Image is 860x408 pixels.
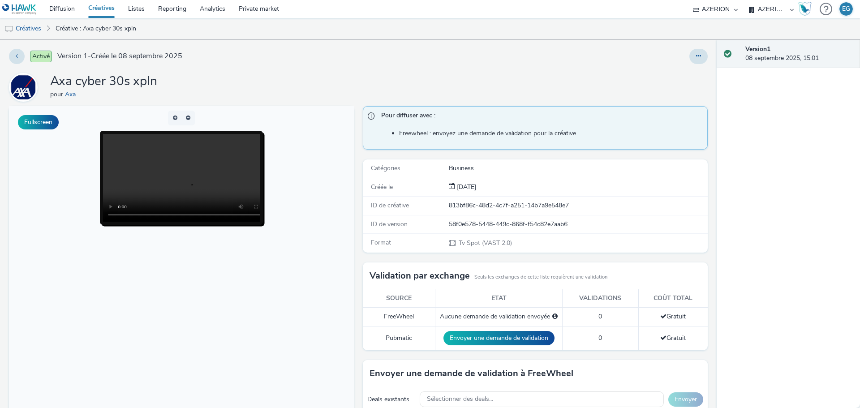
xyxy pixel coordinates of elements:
[563,289,639,308] th: Validations
[371,183,393,191] span: Créée le
[51,18,141,39] a: Créative : Axa cyber 30s xpln
[660,312,686,321] span: Gratuit
[842,2,850,16] div: EG
[474,274,607,281] small: Seuls les exchanges de cette liste requièrent une validation
[449,164,707,173] div: Business
[552,312,558,321] div: Sélectionnez un deal ci-dessous et cliquez sur Envoyer pour envoyer une demande de validation à F...
[370,367,573,380] h3: Envoyer une demande de validation à FreeWheel
[455,183,476,192] div: Création 08 septembre 2025, 15:01
[370,269,470,283] h3: Validation par exchange
[435,289,563,308] th: Etat
[367,395,415,404] div: Deals existants
[381,111,698,123] span: Pour diffuser avec :
[745,45,770,53] strong: Version 1
[2,4,37,15] img: undefined Logo
[660,334,686,342] span: Gratuit
[371,220,408,228] span: ID de version
[638,289,708,308] th: Coût total
[455,183,476,191] span: [DATE]
[30,51,52,62] span: Activé
[598,334,602,342] span: 0
[449,201,707,210] div: 813bf86c-48d2-4c7f-a251-14b7a9e548e7
[50,90,65,99] span: pour
[371,164,400,172] span: Catégories
[10,74,36,100] img: Axa
[745,45,853,63] div: 08 septembre 2025, 15:01
[371,238,391,247] span: Format
[18,115,59,129] button: Fullscreen
[399,129,703,138] li: Freewheel : envoyez une demande de validation pour la créative
[598,312,602,321] span: 0
[65,90,79,99] a: Axa
[798,2,812,16] img: Hawk Academy
[57,51,182,61] span: Version 1 - Créée le 08 septembre 2025
[668,392,703,407] button: Envoyer
[4,25,13,34] img: tv
[427,395,493,403] span: Sélectionner des deals...
[449,220,707,229] div: 58f0e578-5448-449c-868f-f54c82e7aab6
[50,73,157,90] h1: Axa cyber 30s xpln
[458,239,512,247] span: Tv Spot (VAST 2.0)
[9,83,41,91] a: Axa
[443,331,555,345] button: Envoyer une demande de validation
[798,2,815,16] a: Hawk Academy
[440,312,558,321] div: Aucune demande de validation envoyée
[363,308,435,326] td: FreeWheel
[363,289,435,308] th: Source
[363,326,435,350] td: Pubmatic
[371,201,409,210] span: ID de créative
